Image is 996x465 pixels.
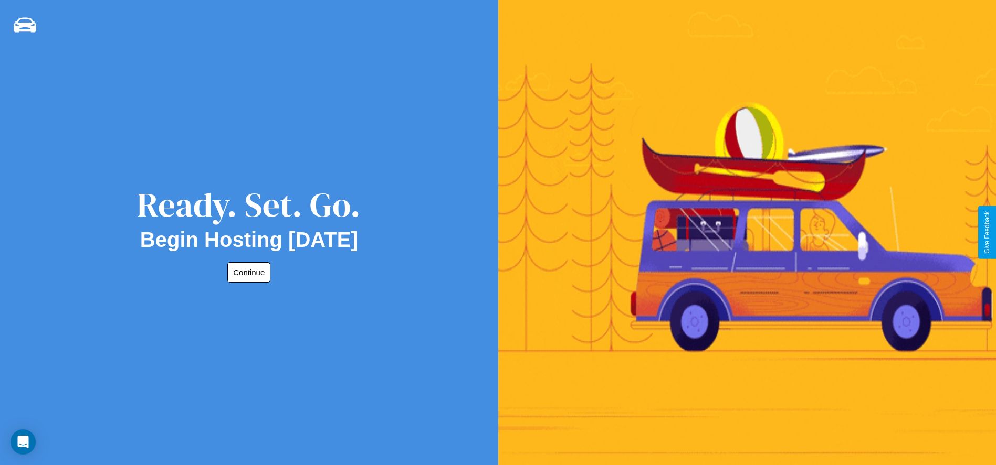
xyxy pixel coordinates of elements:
h2: Begin Hosting [DATE] [140,228,358,252]
button: Continue [227,262,270,283]
div: Give Feedback [983,211,991,254]
div: Open Intercom Messenger [11,429,36,455]
div: Ready. Set. Go. [137,181,361,228]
